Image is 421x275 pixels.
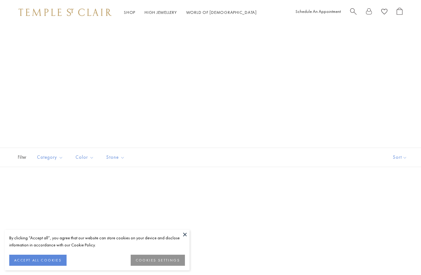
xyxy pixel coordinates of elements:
a: World of [DEMOGRAPHIC_DATA]World of [DEMOGRAPHIC_DATA] [186,10,257,15]
span: Stone [103,153,129,161]
img: Temple St. Clair [18,9,112,16]
span: Color [72,153,99,161]
button: Stone [102,150,129,164]
div: By clicking “Accept all”, you agree that our website can store cookies on your device and disclos... [9,234,185,249]
a: High JewelleryHigh Jewellery [145,10,177,15]
a: View Wishlist [381,8,387,17]
a: Open Shopping Bag [397,8,403,17]
button: Category [32,150,68,164]
button: Show sort by [379,148,421,167]
button: Color [71,150,99,164]
a: Search [350,8,357,17]
button: ACCEPT ALL COOKIES [9,255,67,266]
span: Category [34,153,68,161]
a: Schedule An Appointment [296,9,341,14]
a: ShopShop [124,10,135,15]
button: COOKIES SETTINGS [131,255,185,266]
nav: Main navigation [124,9,257,16]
